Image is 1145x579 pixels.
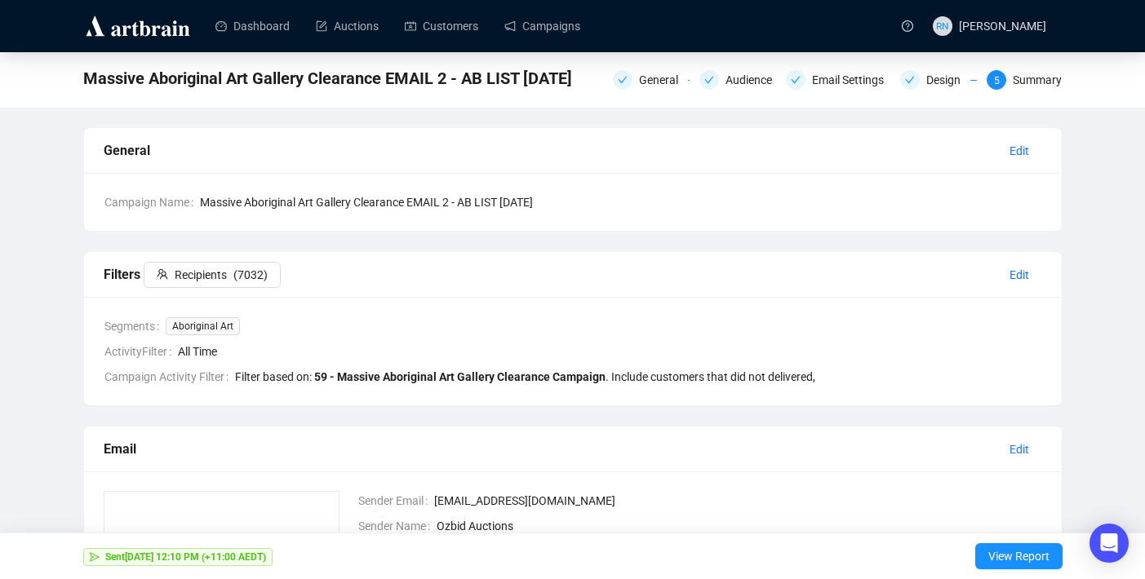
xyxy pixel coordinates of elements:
span: ( 7032 ) [233,266,268,284]
span: check [704,75,714,85]
a: Customers [405,5,478,47]
span: Massive Aboriginal Art Gallery Clearance EMAIL 2 - AB LIST 15.10.25 [83,65,572,91]
a: Dashboard [215,5,290,47]
span: Aboriginal Art [166,317,240,335]
strong: Sent [DATE] 12:10 PM (+11:00 AEDT) [105,551,266,563]
span: Recipients [175,266,227,284]
span: Ozbid Auctions [437,517,1042,535]
div: 5Summary [987,70,1062,90]
div: Email Settings [786,70,890,90]
span: Campaign Name [104,193,200,211]
div: Filter based on: [235,368,815,386]
span: Segments [104,317,166,335]
span: All Time [178,343,1042,360]
span: [PERSON_NAME] [959,20,1046,33]
span: team [157,268,168,280]
div: Design [900,70,977,90]
span: check [905,75,915,85]
button: Edit [996,262,1042,288]
a: Auctions [316,5,379,47]
span: Sender Name [358,517,437,535]
div: General [613,70,690,90]
span: check [791,75,801,85]
span: [EMAIL_ADDRESS][DOMAIN_NAME] [434,492,1042,510]
span: RN [936,18,949,33]
span: Massive Aboriginal Art Gallery Clearance EMAIL 2 - AB LIST [DATE] [200,193,1042,211]
div: Audience [726,70,782,90]
a: Campaigns [504,5,580,47]
span: Campaign Activity Filter [104,368,235,386]
div: Audience [699,70,776,90]
span: did not delivered , [728,370,815,383]
button: View Report [975,543,1063,569]
span: send [90,552,100,562]
div: Summary [1013,70,1062,90]
span: question-circle [902,20,913,32]
button: Edit [996,436,1042,462]
span: View Report [988,533,1050,579]
button: Recipients(7032) [144,262,281,288]
span: ActivityFilter [104,343,178,360]
div: Email Settings [812,70,894,90]
button: Edit [996,138,1042,164]
span: Edit [1010,142,1029,160]
div: General [639,70,688,90]
span: . Include customers that [314,370,815,383]
div: General [104,140,996,161]
b: 59 - Massive Aboriginal Art Gallery Clearance Campaign [314,370,606,383]
div: Design [926,70,970,90]
span: Filters [104,267,281,282]
span: 5 [994,75,1000,86]
span: Edit [1010,440,1029,458]
div: Open Intercom Messenger [1090,524,1129,563]
span: Edit [1010,266,1029,284]
span: check [618,75,628,85]
img: logo [83,13,193,39]
span: Sender Email [358,492,434,510]
div: Email [104,439,996,459]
